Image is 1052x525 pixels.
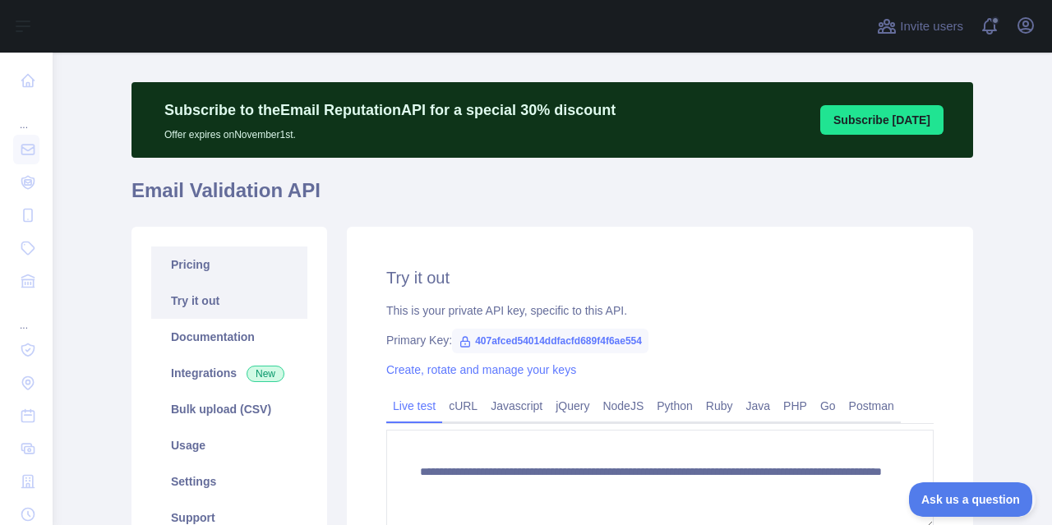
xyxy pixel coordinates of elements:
button: Invite users [874,13,967,39]
a: Java [740,393,777,419]
p: Offer expires on November 1st. [164,122,616,141]
a: Usage [151,427,307,463]
a: Live test [386,393,442,419]
a: Postman [842,393,901,419]
button: Subscribe [DATE] [820,105,944,135]
a: Python [650,393,699,419]
a: PHP [777,393,814,419]
a: Documentation [151,319,307,355]
a: Ruby [699,393,740,419]
iframe: Toggle Customer Support [909,482,1036,517]
div: ... [13,299,39,332]
a: Create, rotate and manage your keys [386,363,576,376]
div: Primary Key: [386,332,934,348]
a: NodeJS [596,393,650,419]
div: ... [13,99,39,131]
a: Javascript [484,393,549,419]
span: 407afced54014ddfacfd689f4f6ae554 [452,329,648,353]
span: New [247,366,284,382]
a: Go [814,393,842,419]
h1: Email Validation API [131,177,973,217]
a: Integrations New [151,355,307,391]
p: Subscribe to the Email Reputation API for a special 30 % discount [164,99,616,122]
a: Pricing [151,246,307,283]
a: Bulk upload (CSV) [151,391,307,427]
div: This is your private API key, specific to this API. [386,302,934,319]
a: Try it out [151,283,307,319]
a: cURL [442,393,484,419]
a: Settings [151,463,307,500]
span: Invite users [900,17,963,36]
h2: Try it out [386,266,934,289]
a: jQuery [549,393,596,419]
